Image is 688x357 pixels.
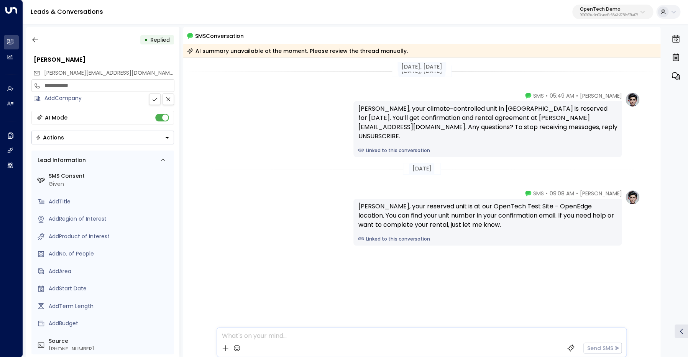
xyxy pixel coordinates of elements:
img: profile-logo.png [625,92,640,107]
div: AI Mode [45,114,67,121]
div: AddTitle [49,198,171,206]
span: [PERSON_NAME] [580,92,622,100]
div: [PERSON_NAME], your climate-controlled unit in [GEOGRAPHIC_DATA] is reserved for [DATE]. You’ll g... [358,104,617,141]
span: [PERSON_NAME][EMAIL_ADDRESS][DOMAIN_NAME] [44,69,175,77]
div: [DATE], [DATE] [397,62,446,72]
span: james.miller21@gmail.com [44,69,174,77]
div: Given [49,180,171,188]
div: [PERSON_NAME] [34,55,174,64]
div: AddArea [49,267,171,275]
img: profile-logo.png [625,190,640,205]
span: 05:49 AM [549,92,574,100]
p: 99909294-0a93-4cd6-8543-3758e87f4f7f [580,14,638,17]
span: SMS [533,190,544,197]
div: Lead Information [35,156,86,164]
span: • [545,92,547,100]
a: Linked to this conversation [358,236,617,242]
span: • [545,190,547,197]
div: AddStart Date [49,285,171,293]
span: • [576,92,578,100]
label: SMS Consent [49,172,171,180]
div: • [144,33,148,47]
div: AddNo. of People [49,250,171,258]
div: Actions [36,134,64,141]
span: • [576,190,578,197]
a: Linked to this conversation [358,147,617,154]
span: Replied [151,36,170,44]
div: AddRegion of Interest [49,215,171,223]
div: AddCompany [44,94,174,102]
button: Actions [31,131,174,144]
label: Source [49,337,171,345]
span: SMS Conversation [195,31,244,40]
div: [DATE] [409,163,434,174]
div: AddTerm Length [49,302,171,310]
span: 09:08 AM [549,190,574,197]
a: Leads & Conversations [31,7,103,16]
span: SMS [533,92,544,100]
span: [PERSON_NAME] [580,190,622,197]
button: OpenTech Demo99909294-0a93-4cd6-8543-3758e87f4f7f [572,5,653,19]
div: AddBudget [49,319,171,328]
p: OpenTech Demo [580,7,638,11]
div: AddProduct of Interest [49,233,171,241]
div: Button group with a nested menu [31,131,174,144]
div: AI summary unavailable at the moment. Please review the thread manually. [187,47,408,55]
div: [PHONE_NUMBER] [49,345,171,353]
div: [PERSON_NAME], your reserved unit is at our OpenTech Test Site - OpenEdge location. You can find ... [358,202,617,229]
